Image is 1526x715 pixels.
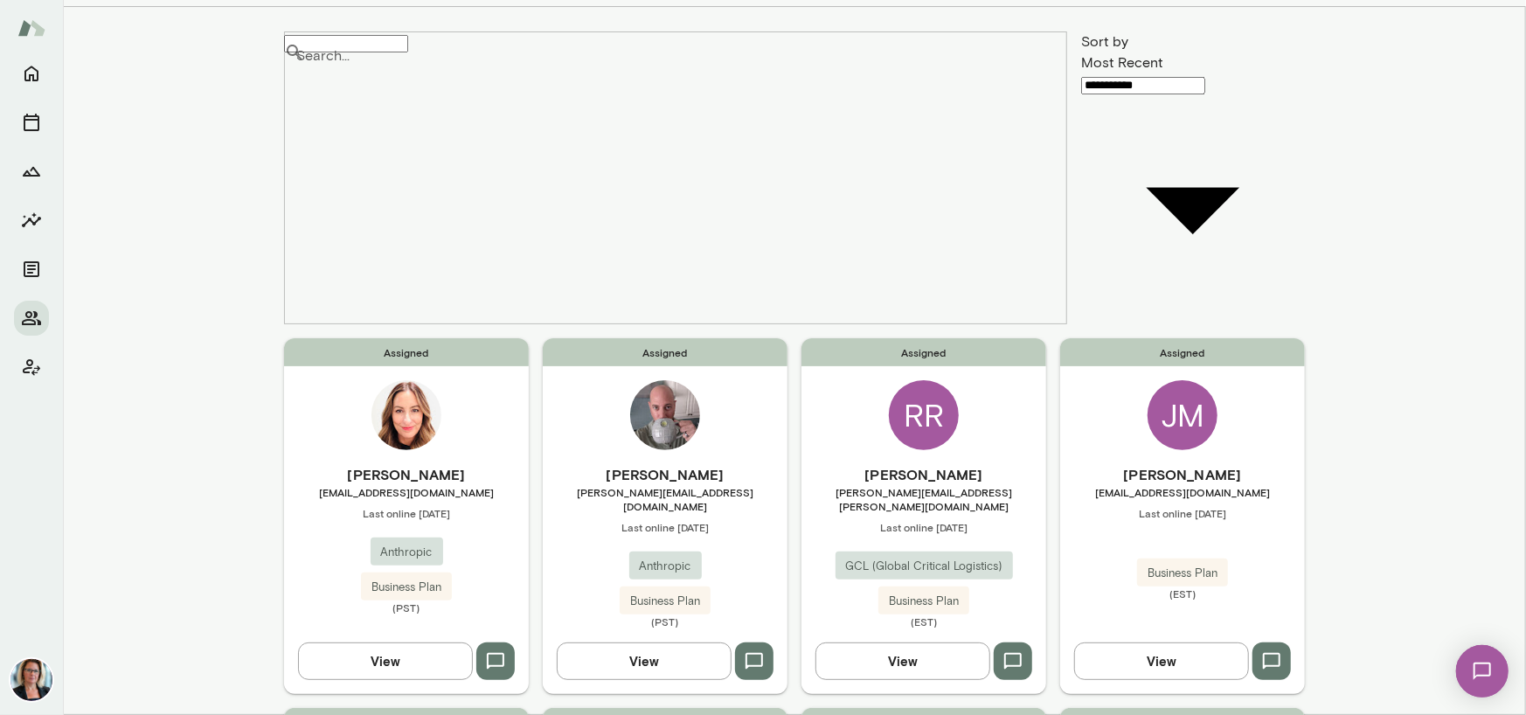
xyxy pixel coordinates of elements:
[1060,485,1305,499] span: [EMAIL_ADDRESS][DOMAIN_NAME]
[284,338,529,366] span: Assigned
[1148,380,1217,450] div: JM
[284,506,529,520] span: Last online [DATE]
[543,485,787,513] span: [PERSON_NAME][EMAIL_ADDRESS][DOMAIN_NAME]
[14,252,49,287] button: Documents
[620,593,711,610] span: Business Plan
[889,380,959,450] div: RR
[836,558,1013,575] span: GCL (Global Critical Logistics)
[1137,565,1228,582] span: Business Plan
[1060,587,1305,600] span: (EST)
[629,558,702,575] span: Anthropic
[543,338,787,366] span: Assigned
[14,301,49,336] button: Members
[543,614,787,628] span: (PST)
[14,154,49,189] button: Growth Plan
[630,380,700,450] img: Adam Steinharter
[14,350,49,385] button: Client app
[1081,33,1128,50] label: Sort by
[1060,506,1305,520] span: Last online [DATE]
[10,659,52,701] img: Jennifer Alvarez
[801,464,1046,485] h6: [PERSON_NAME]
[371,380,441,450] img: Katie Streu
[284,464,529,485] h6: [PERSON_NAME]
[543,520,787,534] span: Last online [DATE]
[284,600,529,614] span: (PST)
[14,105,49,140] button: Sessions
[298,642,473,679] button: View
[1081,52,1305,73] div: Most Recent
[14,56,49,91] button: Home
[1060,464,1305,485] h6: [PERSON_NAME]
[1074,642,1249,679] button: View
[801,338,1046,366] span: Assigned
[284,485,529,499] span: [EMAIL_ADDRESS][DOMAIN_NAME]
[557,642,732,679] button: View
[14,203,49,238] button: Insights
[815,642,990,679] button: View
[17,11,45,45] img: Mento
[801,485,1046,513] span: [PERSON_NAME][EMAIL_ADDRESS][PERSON_NAME][DOMAIN_NAME]
[801,520,1046,534] span: Last online [DATE]
[371,544,443,561] span: Anthropic
[543,464,787,485] h6: [PERSON_NAME]
[1060,338,1305,366] span: Assigned
[878,593,969,610] span: Business Plan
[361,579,452,596] span: Business Plan
[801,614,1046,628] span: (EST)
